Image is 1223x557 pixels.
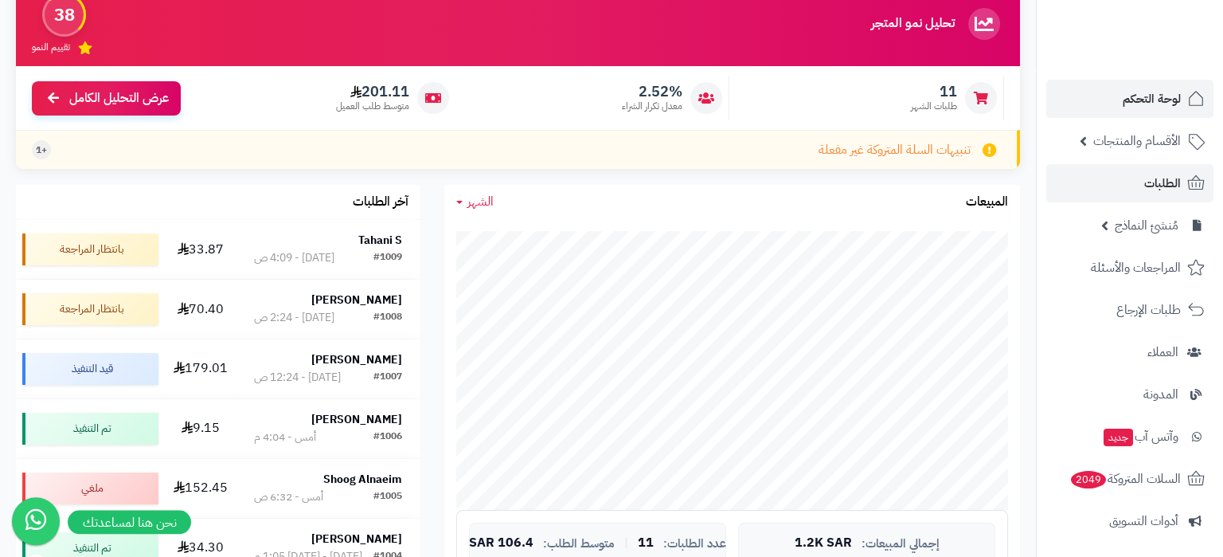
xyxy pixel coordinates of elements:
[1091,257,1181,279] span: المراجعات والأسئلة
[254,310,334,326] div: [DATE] - 2:24 ص
[1123,88,1181,110] span: لوحة التحكم
[469,536,533,551] span: 106.4 SAR
[165,459,236,518] td: 152.45
[1046,80,1213,118] a: لوحة التحكم
[311,351,402,368] strong: [PERSON_NAME]
[254,250,334,266] div: [DATE] - 4:09 ص
[254,489,323,505] div: أمس - 6:32 ص
[1046,502,1213,540] a: أدوات التسويق
[32,81,181,116] a: عرض التحليل الكامل
[165,339,236,398] td: 179.01
[323,471,402,488] strong: Shoog Alnaeim
[22,353,158,385] div: قيد التنفيذ
[373,310,402,326] div: #1008
[373,430,402,445] div: #1006
[1069,468,1181,490] span: السلات المتروكة
[1104,429,1133,446] span: جديد
[1116,299,1181,321] span: طلبات الإرجاع
[22,293,158,325] div: بانتظار المراجعة
[373,370,402,386] div: #1007
[1102,426,1178,448] span: وآتس آب
[467,192,494,211] span: الشهر
[1144,172,1181,194] span: الطلبات
[336,100,409,113] span: متوسط طلب العميل
[622,83,682,100] span: 2.52%
[69,89,169,108] span: عرض التحليل الكامل
[1046,460,1213,498] a: السلات المتروكة2049
[543,537,615,551] span: متوسط الطلب:
[36,143,47,157] span: +1
[638,536,654,551] span: 11
[311,531,402,547] strong: [PERSON_NAME]
[165,220,236,279] td: 33.87
[358,232,402,249] strong: Tahani S
[966,195,1008,210] h3: المبيعات
[22,413,158,445] div: تم التنفيذ
[622,100,682,113] span: معدل تكرار الشراء
[165,280,236,339] td: 70.40
[1046,291,1213,329] a: طلبات الإرجاع
[1046,333,1213,371] a: العملاء
[311,292,402,308] strong: [PERSON_NAME]
[911,100,957,113] span: طلبات الشهر
[254,430,316,445] div: أمس - 4:04 م
[336,83,409,100] span: 201.11
[1143,383,1178,406] span: المدونة
[1071,471,1106,488] span: 2049
[794,536,851,551] span: 1.2K SAR
[165,399,236,458] td: 9.15
[353,195,408,210] h3: آخر الطلبات
[1046,375,1213,414] a: المدونة
[373,489,402,505] div: #1005
[32,41,70,54] span: تقييم النمو
[1046,418,1213,456] a: وآتس آبجديد
[819,141,971,159] span: تنبيهات السلة المتروكة غير مفعلة
[871,17,955,31] h3: تحليل نمو المتجر
[1115,214,1178,237] span: مُنشئ النماذج
[1109,510,1178,532] span: أدوات التسويق
[1147,341,1178,363] span: العملاء
[911,83,957,100] span: 11
[254,370,341,386] div: [DATE] - 12:24 ص
[1046,249,1213,287] a: المراجعات والأسئلة
[456,193,494,211] a: الشهر
[663,537,726,551] span: عدد الطلبات:
[1046,164,1213,202] a: الطلبات
[22,473,158,504] div: ملغي
[22,233,158,265] div: بانتظار المراجعة
[861,537,939,551] span: إجمالي المبيعات:
[311,411,402,428] strong: [PERSON_NAME]
[1093,130,1181,152] span: الأقسام والمنتجات
[373,250,402,266] div: #1009
[624,537,628,549] span: |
